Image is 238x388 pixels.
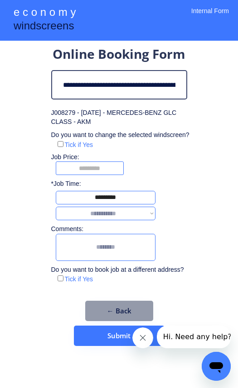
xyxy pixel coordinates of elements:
div: e c o n o m y [14,5,76,22]
iframe: Close message [132,327,153,348]
div: windscreens [14,18,74,36]
div: J008279 - [DATE] - MERCEDES-BENZ GLC CLASS - AKM [51,109,187,126]
button: ← Back [85,301,153,321]
div: Online Booking Form [53,45,185,66]
label: Tick if Yes [65,141,93,148]
div: Job Price: [51,153,196,162]
iframe: Button to launch messaging window [202,352,231,381]
span: Hi. Need any help? [6,7,75,15]
iframe: Message from company [157,326,231,348]
div: Internal Form [191,7,229,27]
div: *Job Time: [51,180,87,189]
div: Comments: [51,225,87,234]
div: Do you want to book job at a different address? [51,265,191,274]
button: Submit [74,326,165,346]
label: Tick if Yes [65,275,93,283]
div: Do you want to change the selected windscreen? [51,131,191,140]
